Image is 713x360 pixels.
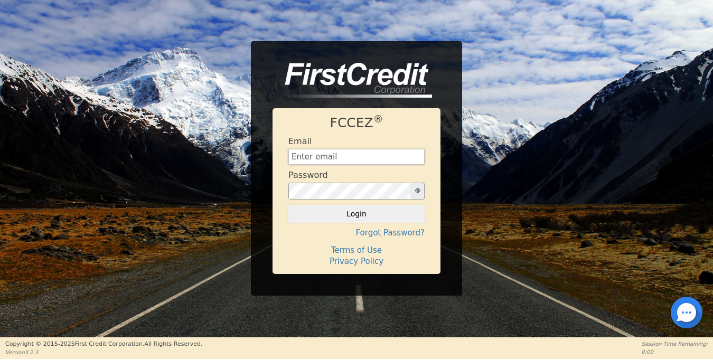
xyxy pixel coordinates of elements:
[273,63,432,98] img: logo-CMu_cnol.png
[5,340,202,349] p: Copyright © 2015- 2025 First Credit Corporation.
[288,136,312,146] h4: Email
[373,113,383,125] sup: ®
[642,340,708,348] p: Session Time Remaining:
[642,348,708,356] p: 0:00
[288,149,425,165] input: Enter email
[144,340,202,347] span: All Rights Reserved.
[288,257,425,266] h4: Privacy Policy
[288,228,425,238] h4: Forgot Password?
[5,348,202,356] p: Version 3.2.3
[288,170,328,180] h4: Password
[288,205,425,223] button: Login
[288,183,411,200] input: password
[288,245,425,255] h4: Terms of Use
[288,115,425,131] h1: FCCEZ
